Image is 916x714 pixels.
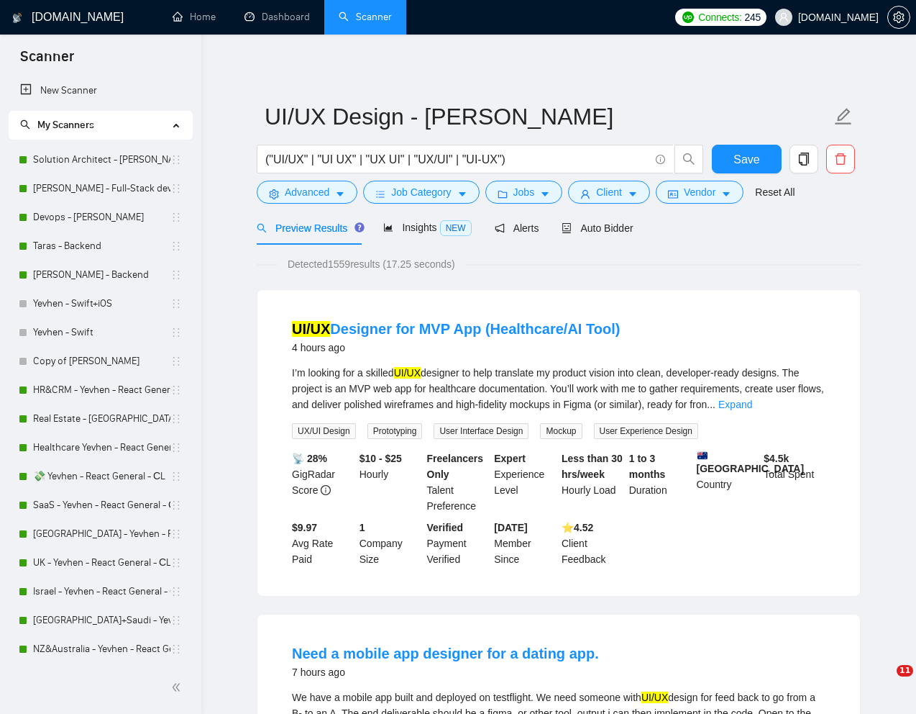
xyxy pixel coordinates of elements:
[321,485,331,495] span: info-circle
[9,203,192,232] li: Devops - Kostya Zgara
[427,453,484,480] b: Freelancers Only
[697,451,805,474] b: [GEOGRAPHIC_DATA]
[694,451,761,514] div: Country
[257,223,267,233] span: search
[33,376,170,405] a: HR&CRM - Yevhen - React General - СL
[170,557,182,569] span: holder
[359,453,402,464] b: $10 - $25
[9,635,192,664] li: NZ&Australia - Yevhen - React General - СL
[33,462,170,491] a: 💸 Yevhen - React General - СL
[244,11,310,23] a: dashboardDashboard
[257,181,357,204] button: settingAdvancedcaret-down
[641,692,668,703] mark: UI/UX
[367,423,423,439] span: Prototyping
[712,145,782,173] button: Save
[494,453,526,464] b: Expert
[33,232,170,261] a: Taras - Backend
[292,321,620,337] a: UI/UXDesigner for MVP App (Healthcare/AI Tool)
[357,451,424,514] div: Hourly
[265,99,831,135] input: Scanner name...
[457,189,467,199] span: caret-down
[171,680,186,695] span: double-left
[9,577,192,606] li: Israel - Yevhen - React General - СL
[33,261,170,289] a: [PERSON_NAME] - Backend
[562,222,633,234] span: Auto Bidder
[33,433,170,462] a: Healthcare Yevhen - React General - СL
[656,155,665,164] span: info-circle
[9,76,192,105] li: New Scanner
[37,119,94,131] span: My Scanners
[887,6,910,29] button: setting
[491,451,559,514] div: Experience Level
[170,471,182,482] span: holder
[170,615,182,626] span: holder
[779,12,789,22] span: user
[897,665,913,677] span: 11
[674,145,703,173] button: search
[675,153,702,166] span: search
[170,269,182,281] span: holder
[513,184,535,200] span: Jobs
[718,399,752,410] a: Expand
[359,522,365,533] b: 1
[9,433,192,462] li: Healthcare Yevhen - React General - СL
[427,522,464,533] b: Verified
[9,174,192,203] li: Kostya Zgara - Full-Stack dev
[292,453,327,464] b: 📡 28%
[391,184,451,200] span: Job Category
[626,451,694,514] div: Duration
[289,451,357,514] div: GigRadar Score
[9,520,192,548] li: Switzerland - Yevhen - React General - СL
[9,548,192,577] li: UK - Yevhen - React General - СL
[721,189,731,199] span: caret-down
[629,453,666,480] b: 1 to 3 months
[594,423,698,439] span: User Experience Design
[424,520,492,567] div: Payment Verified
[33,318,170,347] a: Yevhen - Swift
[170,356,182,367] span: holder
[867,665,902,700] iframe: Intercom live chat
[9,261,192,289] li: Ihor - Backend
[292,522,317,533] b: $9.97
[292,339,620,356] div: 4 hours ago
[9,376,192,405] li: HR&CRM - Yevhen - React General - СL
[498,189,508,199] span: folder
[170,298,182,309] span: holder
[375,189,385,199] span: bars
[383,222,393,232] span: area-chart
[170,384,182,396] span: holder
[559,520,626,567] div: Client Feedback
[707,399,715,410] span: ...
[834,107,853,126] span: edit
[33,577,170,606] a: Israel - Yevhen - React General - СL
[682,12,694,23] img: upwork-logo.png
[540,189,550,199] span: caret-down
[485,181,563,204] button: folderJobscaret-down
[257,222,360,234] span: Preview Results
[755,184,794,200] a: Reset All
[20,119,30,130] span: search
[698,9,741,25] span: Connects:
[568,181,650,204] button: userClientcaret-down
[9,145,192,174] li: Solution Architect - Kostya Zgara
[495,222,539,234] span: Alerts
[339,11,392,23] a: searchScanner
[170,586,182,597] span: holder
[9,46,86,76] span: Scanner
[353,221,366,234] div: Tooltip anchor
[170,327,182,338] span: holder
[826,145,855,173] button: delete
[33,606,170,635] a: [GEOGRAPHIC_DATA]+Saudi - Yevhen - React General - СL
[33,635,170,664] a: NZ&Australia - Yevhen - React General - СL
[383,222,471,233] span: Insights
[424,451,492,514] div: Talent Preference
[790,153,817,166] span: copy
[170,442,182,453] span: holder
[745,9,761,25] span: 245
[278,256,465,272] span: Detected 1559 results (17.25 seconds)
[628,189,638,199] span: caret-down
[656,181,743,204] button: idcardVendorcaret-down
[357,520,424,567] div: Company Size
[33,289,170,318] a: Yevhen - Swift+iOS
[887,12,910,23] a: setting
